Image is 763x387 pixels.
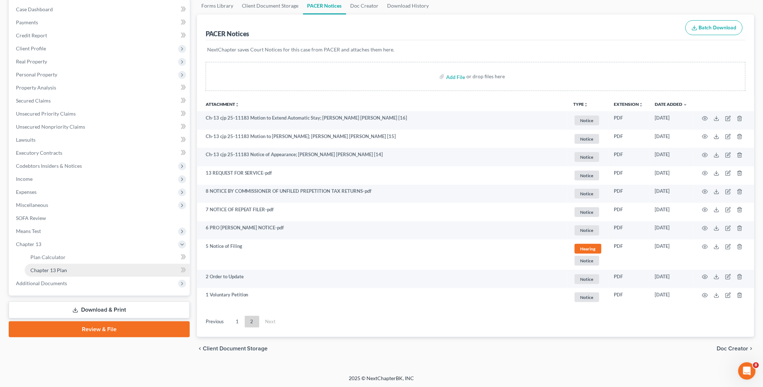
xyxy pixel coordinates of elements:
span: Notice [575,134,599,144]
button: Doc Creator chevron_right [717,346,754,351]
span: Doc Creator [717,346,749,351]
span: Additional Documents [16,280,67,286]
a: Lawsuits [10,133,190,146]
span: Notice [575,256,599,266]
span: Notice [575,207,599,217]
a: Notice [574,170,603,182]
td: 5 Notice of Filing [197,240,568,270]
span: Executory Contracts [16,150,62,156]
span: Client Profile [16,45,46,51]
span: Miscellaneous [16,202,48,208]
span: Notice [575,152,599,162]
span: Codebtors Insiders & Notices [16,163,82,169]
td: 2 Order to Update [197,270,568,288]
a: Notice [574,224,603,236]
span: Credit Report [16,32,47,38]
a: Attachmentunfold_more [206,101,239,107]
td: 7 NOTICE OF REPEAT FILER-pdf [197,203,568,221]
span: Batch Download [699,25,737,31]
a: Previous [200,316,230,328]
a: Unsecured Priority Claims [10,107,190,120]
i: unfold_more [235,103,239,107]
span: SOFA Review [16,215,46,221]
a: Notice [574,133,603,145]
a: Notice [574,206,603,218]
span: Hearing [575,244,601,254]
td: [DATE] [649,130,693,148]
a: Notice [574,291,603,303]
td: [DATE] [649,148,693,166]
a: Credit Report [10,29,190,42]
a: Property Analysis [10,81,190,94]
td: PDF [608,111,649,130]
td: [DATE] [649,185,693,203]
td: 8 NOTICE BY COMMISSIONER OF UNFILED PREPETITION TAX RETURNS-pdf [197,185,568,203]
span: Lawsuits [16,137,35,143]
td: Ch-13 cjp 25-11183 Notice of Appearance; [PERSON_NAME] [PERSON_NAME] [14] [197,148,568,166]
span: Income [16,176,33,182]
span: Expenses [16,189,37,195]
td: [DATE] [649,111,693,130]
span: Property Analysis [16,84,56,91]
span: Means Test [16,228,41,234]
div: or drop files here [466,73,505,80]
td: [DATE] [649,166,693,185]
i: unfold_more [639,103,643,107]
a: Notice [574,115,603,126]
a: Chapter 13 Plan [25,264,190,277]
td: PDF [608,240,649,270]
td: PDF [608,185,649,203]
span: Chapter 13 Plan [30,267,67,273]
td: PDF [608,203,649,221]
span: Chapter 13 [16,241,41,247]
td: [DATE] [649,288,693,307]
span: 8 [753,362,759,368]
span: Notice [575,225,599,235]
button: Batch Download [686,20,743,36]
td: Ch-13 cjp 25-11183 Motion to Extend Automatic Stay; [PERSON_NAME] [PERSON_NAME] [16] [197,111,568,130]
a: Secured Claims [10,94,190,107]
span: Plan Calculator [30,254,66,260]
span: Client Document Storage [203,346,268,351]
div: PACER Notices [206,29,250,38]
span: Case Dashboard [16,6,53,12]
a: 2 [245,316,259,328]
td: PDF [608,221,649,240]
td: PDF [608,166,649,185]
span: Notice [575,189,599,199]
span: Secured Claims [16,97,51,104]
i: unfold_more [584,103,588,107]
i: chevron_right [749,346,754,351]
a: Download & Print [9,301,190,319]
a: 1 [230,316,244,328]
button: TYPEunfold_more [574,102,588,107]
a: Notice [574,151,603,163]
a: Unsecured Nonpriority Claims [10,120,190,133]
a: Executory Contracts [10,146,190,159]
td: Ch-13 cjp 25-11183 Motion to [PERSON_NAME]; [PERSON_NAME] [PERSON_NAME] [15] [197,130,568,148]
td: [DATE] [649,221,693,240]
td: 6 PRO [PERSON_NAME] NOTICE-pdf [197,221,568,240]
a: Notice [574,273,603,285]
a: Extensionunfold_more [614,101,643,107]
span: Payments [16,19,38,25]
i: expand_more [683,103,688,107]
td: PDF [608,148,649,166]
span: Notice [575,116,599,125]
a: Case Dashboard [10,3,190,16]
a: Notice [574,188,603,200]
iframe: Intercom live chat [738,362,756,380]
td: [DATE] [649,240,693,270]
span: Unsecured Nonpriority Claims [16,124,85,130]
td: PDF [608,130,649,148]
td: 1 Voluntary Petition [197,288,568,307]
td: [DATE] [649,203,693,221]
span: Notice [575,274,599,284]
i: chevron_left [197,346,203,351]
span: Real Property [16,58,47,64]
a: Date Added expand_more [655,101,688,107]
a: SOFA Review [10,212,190,225]
p: NextChapter saves Court Notices for this case from PACER and attaches them here. [207,46,744,53]
a: HearingNotice [574,243,603,267]
td: PDF [608,288,649,307]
